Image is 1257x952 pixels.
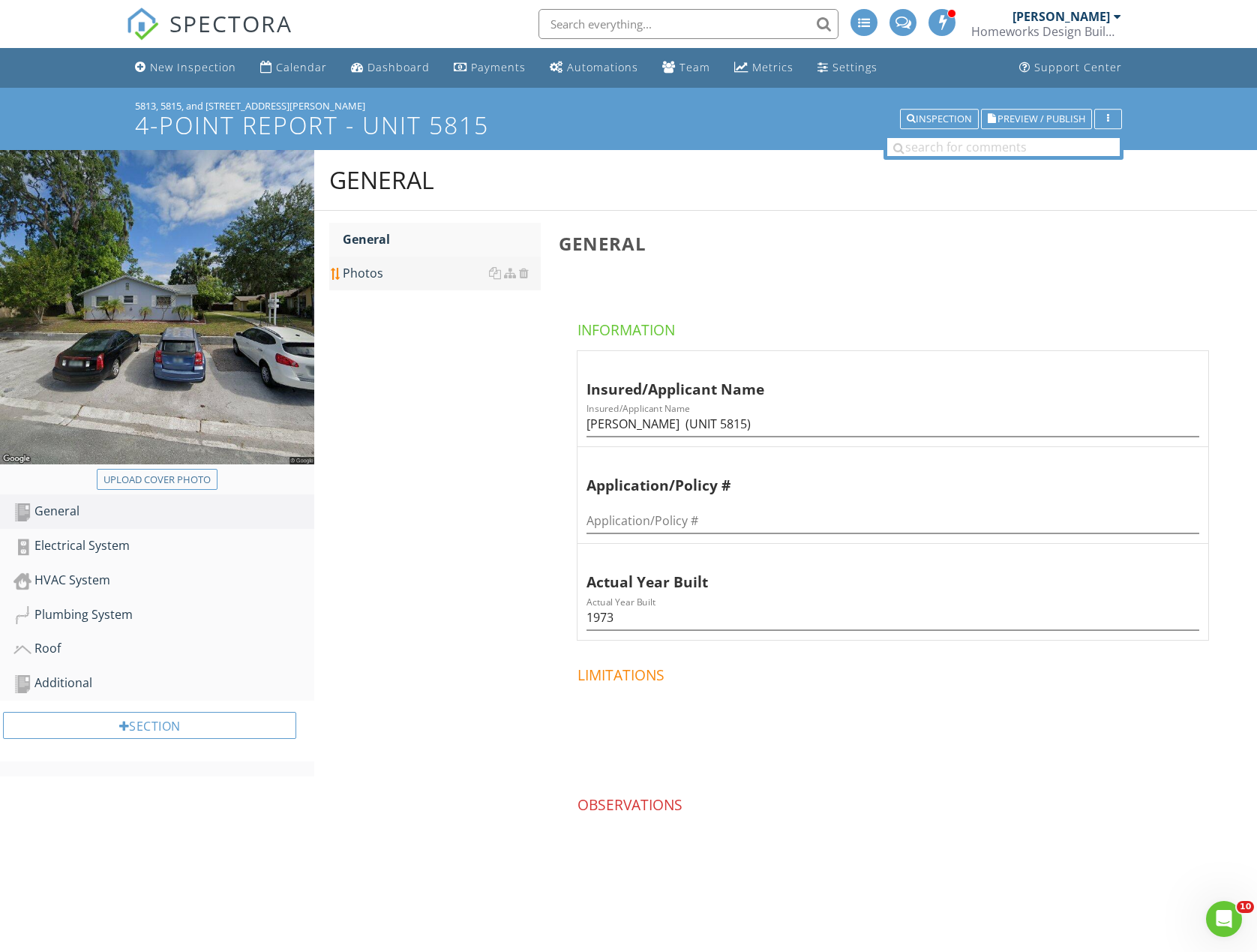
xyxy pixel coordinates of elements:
[97,469,217,490] button: Upload cover photo
[169,8,292,39] span: SPECTORA
[656,54,716,82] a: Team
[997,114,1085,124] span: Preview / Publish
[135,112,1121,138] h1: 4-Point Report - Unit 5815
[367,60,430,74] div: Dashboard
[126,8,159,41] img: The Best Home Inspection Software - Spectora
[811,54,883,82] a: Settings
[13,571,314,590] div: HVAC System
[1237,901,1254,913] span: 10
[1034,60,1122,74] div: Support Center
[448,54,532,82] a: Payments
[981,111,1092,125] a: Preview / Publish
[3,712,296,739] div: Section
[13,536,314,556] div: Electrical System
[471,60,526,74] div: Payments
[329,165,434,195] div: General
[13,605,314,625] div: Plumbing System
[586,357,1168,401] div: Insured/Applicant Name
[887,138,1120,156] input: search for comments
[13,639,314,659] div: Roof
[13,502,314,521] div: General
[832,60,877,74] div: Settings
[559,233,1233,254] h3: General
[577,314,1214,340] h4: Information
[586,412,1199,437] input: Insured/Applicant Name
[538,9,838,39] input: Search everything...
[343,230,541,248] div: General
[1013,54,1128,82] a: Support Center
[13,674,314,693] div: Additional
[345,54,436,82] a: Dashboard
[577,789,1214,815] h4: Observations
[135,100,1121,112] div: 5813, 5815, and [STREET_ADDRESS][PERSON_NAME]
[900,111,979,125] a: Inspection
[1206,901,1242,937] iframe: Intercom live chat
[586,509,1199,533] input: Application/Policy #
[907,114,972,125] div: Inspection
[586,605,1199,630] input: Actual Year Built
[126,20,292,52] a: SPECTORA
[343,264,541,282] div: Photos
[900,109,979,130] button: Inspection
[679,60,710,74] div: Team
[567,60,638,74] div: Automations
[971,24,1121,39] div: Homeworks Design Build Inspect, Inc.
[752,60,793,74] div: Metrics
[150,60,236,74] div: New Inspection
[586,550,1168,593] div: Actual Year Built
[254,54,333,82] a: Calendar
[276,60,327,74] div: Calendar
[103,473,211,488] div: Upload cover photo
[586,453,1168,497] div: Application/Policy #
[577,659,1214,685] h4: Limitations
[728,54,799,82] a: Metrics
[544,54,644,82] a: Automations (Advanced)
[129,54,242,82] a: New Inspection
[1012,9,1110,24] div: [PERSON_NAME]
[981,109,1092,130] button: Preview / Publish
